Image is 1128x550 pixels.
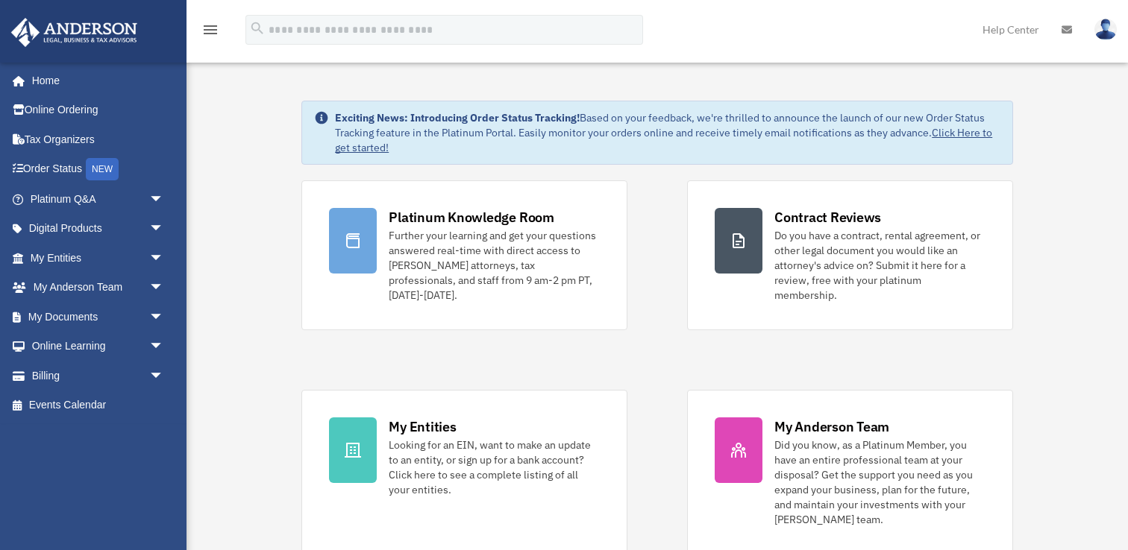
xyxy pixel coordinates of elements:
[10,154,187,185] a: Order StatusNEW
[10,66,179,95] a: Home
[389,208,554,227] div: Platinum Knowledge Room
[10,273,187,303] a: My Anderson Teamarrow_drop_down
[10,124,187,154] a: Tax Organizers
[201,26,219,39] a: menu
[10,391,187,420] a: Events Calendar
[389,437,600,497] div: Looking for an EIN, want to make an update to an entity, or sign up for a bank account? Click her...
[10,243,187,273] a: My Entitiesarrow_drop_down
[10,302,187,332] a: My Documentsarrow_drop_down
[201,21,219,39] i: menu
[10,361,187,391] a: Billingarrow_drop_down
[249,20,266,37] i: search
[149,302,179,332] span: arrow_drop_down
[774,437,986,527] div: Did you know, as a Platinum Member, you have an entire professional team at your disposal? Get th...
[389,417,456,436] div: My Entities
[149,184,179,215] span: arrow_drop_down
[149,214,179,244] span: arrow_drop_down
[774,417,889,436] div: My Anderson Team
[687,180,1013,330] a: Contract Reviews Do you have a contract, rental agreement, or other legal document you would like...
[301,180,627,330] a: Platinum Knowledge Room Further your learning and get your questions answered real-time with dire...
[10,184,187,214] a: Platinum Q&Aarrow_drop_down
[7,18,142,47] img: Anderson Advisors Platinum Portal
[335,110,1000,155] div: Based on your feedback, we're thrilled to announce the launch of our new Order Status Tracking fe...
[149,243,179,274] span: arrow_drop_down
[774,208,881,227] div: Contract Reviews
[774,228,986,303] div: Do you have a contract, rental agreement, or other legal document you would like an attorney's ad...
[10,214,187,244] a: Digital Productsarrow_drop_down
[335,126,992,154] a: Click Here to get started!
[10,332,187,361] a: Online Learningarrow_drop_down
[86,158,119,180] div: NEW
[1094,19,1117,40] img: User Pic
[10,95,187,125] a: Online Ordering
[149,361,179,391] span: arrow_drop_down
[149,332,179,362] span: arrow_drop_down
[149,273,179,303] span: arrow_drop_down
[335,111,580,124] strong: Exciting News: Introducing Order Status Tracking!
[389,228,600,303] div: Further your learning and get your questions answered real-time with direct access to [PERSON_NAM...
